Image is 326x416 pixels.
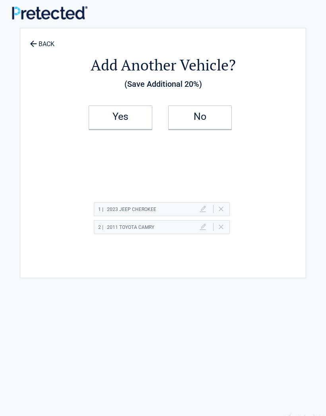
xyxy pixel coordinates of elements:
h2: 2011 Toyota CAMRY [98,223,154,232]
h2: Yes [97,114,144,119]
h3: (Save Additional 20%) [24,77,302,91]
span: 2 | [98,225,103,230]
a: Delete [219,225,223,229]
h2: No [177,114,223,119]
a: BACK [28,33,56,47]
span: 1 | [98,207,103,212]
img: Main Logo [12,6,87,20]
h2: Add Another Vehicle? [24,55,302,75]
a: Delete [219,207,223,211]
h2: 2023 Jeep CHEROKEE [98,205,156,215]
